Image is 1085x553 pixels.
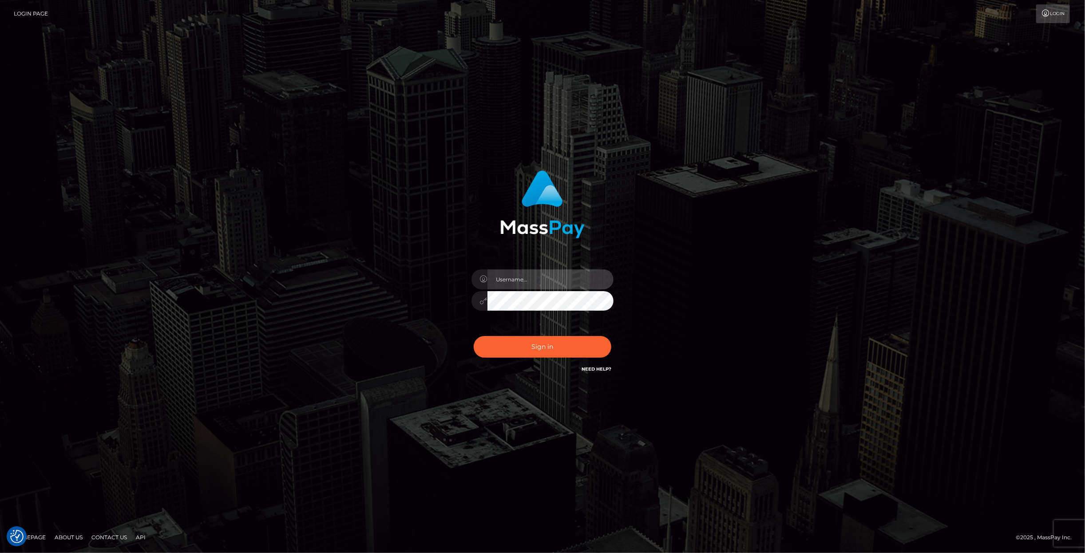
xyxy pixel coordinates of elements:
img: MassPay Login [500,170,585,238]
a: Homepage [10,530,49,544]
div: © 2025 , MassPay Inc. [1016,533,1078,542]
a: Contact Us [88,530,131,544]
input: Username... [487,269,614,289]
a: Login Page [14,4,48,23]
a: API [132,530,149,544]
button: Consent Preferences [10,530,24,543]
a: Need Help? [582,366,611,372]
a: Login [1036,4,1070,23]
button: Sign in [474,336,611,358]
a: About Us [51,530,86,544]
img: Revisit consent button [10,530,24,543]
